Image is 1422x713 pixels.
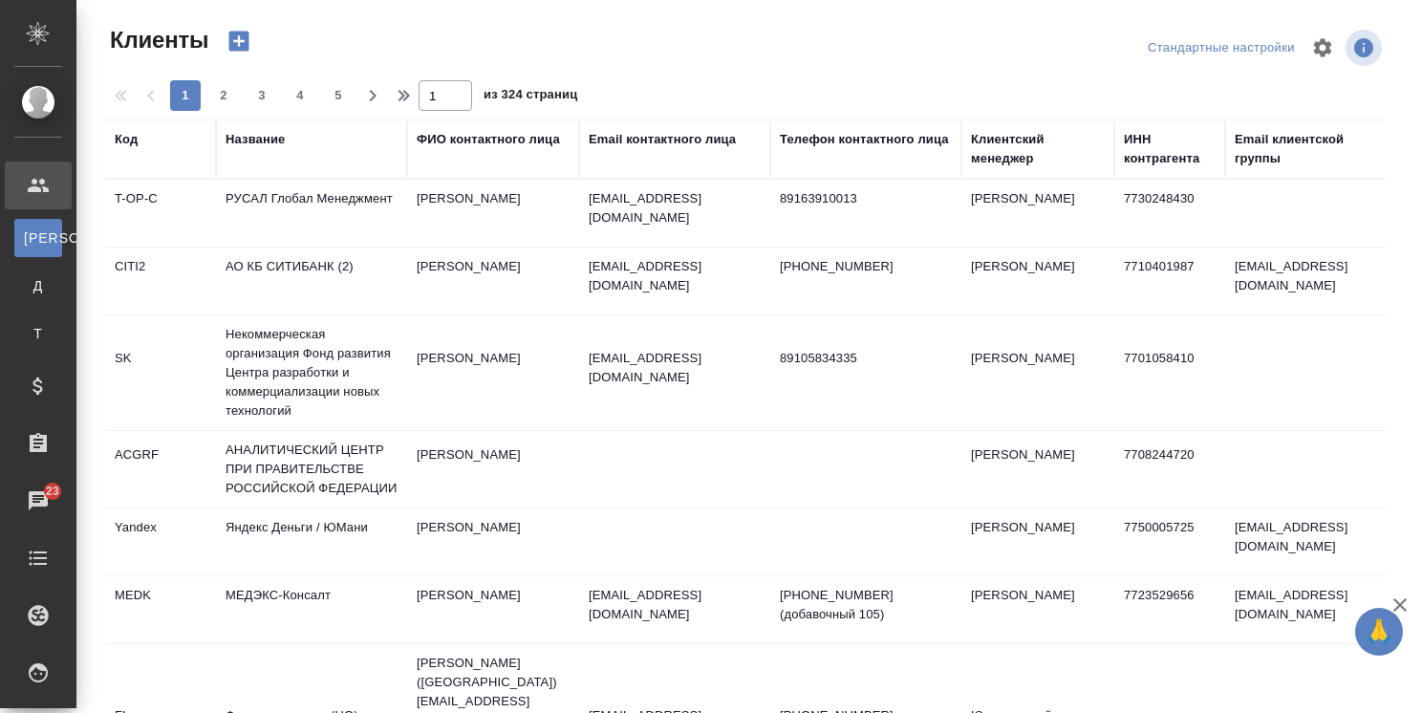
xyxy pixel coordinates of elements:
[323,86,354,105] span: 5
[1114,248,1225,314] td: 7710401987
[1124,130,1216,168] div: ИНН контрагента
[216,25,262,57] button: Создать
[407,508,579,575] td: [PERSON_NAME]
[1114,339,1225,406] td: 7701058410
[105,25,208,55] span: Клиенты
[1225,576,1397,643] td: [EMAIL_ADDRESS][DOMAIN_NAME]
[407,576,579,643] td: [PERSON_NAME]
[105,180,216,247] td: T-OP-C
[24,324,53,343] span: Т
[1225,248,1397,314] td: [EMAIL_ADDRESS][DOMAIN_NAME]
[961,436,1114,503] td: [PERSON_NAME]
[1300,25,1346,71] span: Настроить таблицу
[484,83,577,111] span: из 324 страниц
[780,349,952,368] p: 89105834335
[216,576,407,643] td: МЕДЭКС-Консалт
[589,586,761,624] p: [EMAIL_ADDRESS][DOMAIN_NAME]
[407,339,579,406] td: [PERSON_NAME]
[407,180,579,247] td: [PERSON_NAME]
[5,477,72,525] a: 23
[1114,180,1225,247] td: 7730248430
[216,315,407,430] td: Некоммерческая организация Фонд развития Центра разработки и коммерциализации новых технологий
[780,189,952,208] p: 89163910013
[247,80,277,111] button: 3
[961,576,1114,643] td: [PERSON_NAME]
[323,80,354,111] button: 5
[1225,508,1397,575] td: [EMAIL_ADDRESS][DOMAIN_NAME]
[115,130,138,149] div: Код
[105,339,216,406] td: SK
[961,508,1114,575] td: [PERSON_NAME]
[216,180,407,247] td: РУСАЛ Глобал Менеджмент
[208,80,239,111] button: 2
[1355,608,1403,656] button: 🙏
[1363,612,1395,652] span: 🙏
[589,257,761,295] p: [EMAIL_ADDRESS][DOMAIN_NAME]
[1114,436,1225,503] td: 7708244720
[34,482,71,501] span: 23
[589,130,736,149] div: Email контактного лица
[780,586,952,624] p: [PHONE_NUMBER] (добавочный 105)
[216,508,407,575] td: Яндекс Деньги / ЮМани
[971,130,1105,168] div: Клиентский менеджер
[24,276,53,295] span: Д
[407,248,579,314] td: [PERSON_NAME]
[14,314,62,353] a: Т
[589,349,761,387] p: [EMAIL_ADDRESS][DOMAIN_NAME]
[105,436,216,503] td: ACGRF
[216,248,407,314] td: АО КБ СИТИБАНК (2)
[417,130,560,149] div: ФИО контактного лица
[780,257,952,276] p: [PHONE_NUMBER]
[1114,508,1225,575] td: 7750005725
[105,508,216,575] td: Yandex
[24,228,53,248] span: [PERSON_NAME]
[105,576,216,643] td: MEDK
[226,130,285,149] div: Название
[208,86,239,105] span: 2
[961,248,1114,314] td: [PERSON_NAME]
[14,219,62,257] a: [PERSON_NAME]
[780,130,949,149] div: Телефон контактного лица
[247,86,277,105] span: 3
[1235,130,1388,168] div: Email клиентской группы
[1346,30,1386,66] span: Посмотреть информацию
[407,436,579,503] td: [PERSON_NAME]
[1143,33,1300,63] div: split button
[14,267,62,305] a: Д
[105,248,216,314] td: CITI2
[1114,576,1225,643] td: 7723529656
[589,189,761,227] p: [EMAIL_ADDRESS][DOMAIN_NAME]
[285,86,315,105] span: 4
[961,180,1114,247] td: [PERSON_NAME]
[285,80,315,111] button: 4
[216,431,407,508] td: АНАЛИТИЧЕСКИЙ ЦЕНТР ПРИ ПРАВИТЕЛЬСТВЕ РОССИЙСКОЙ ФЕДЕРАЦИИ
[961,339,1114,406] td: [PERSON_NAME]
